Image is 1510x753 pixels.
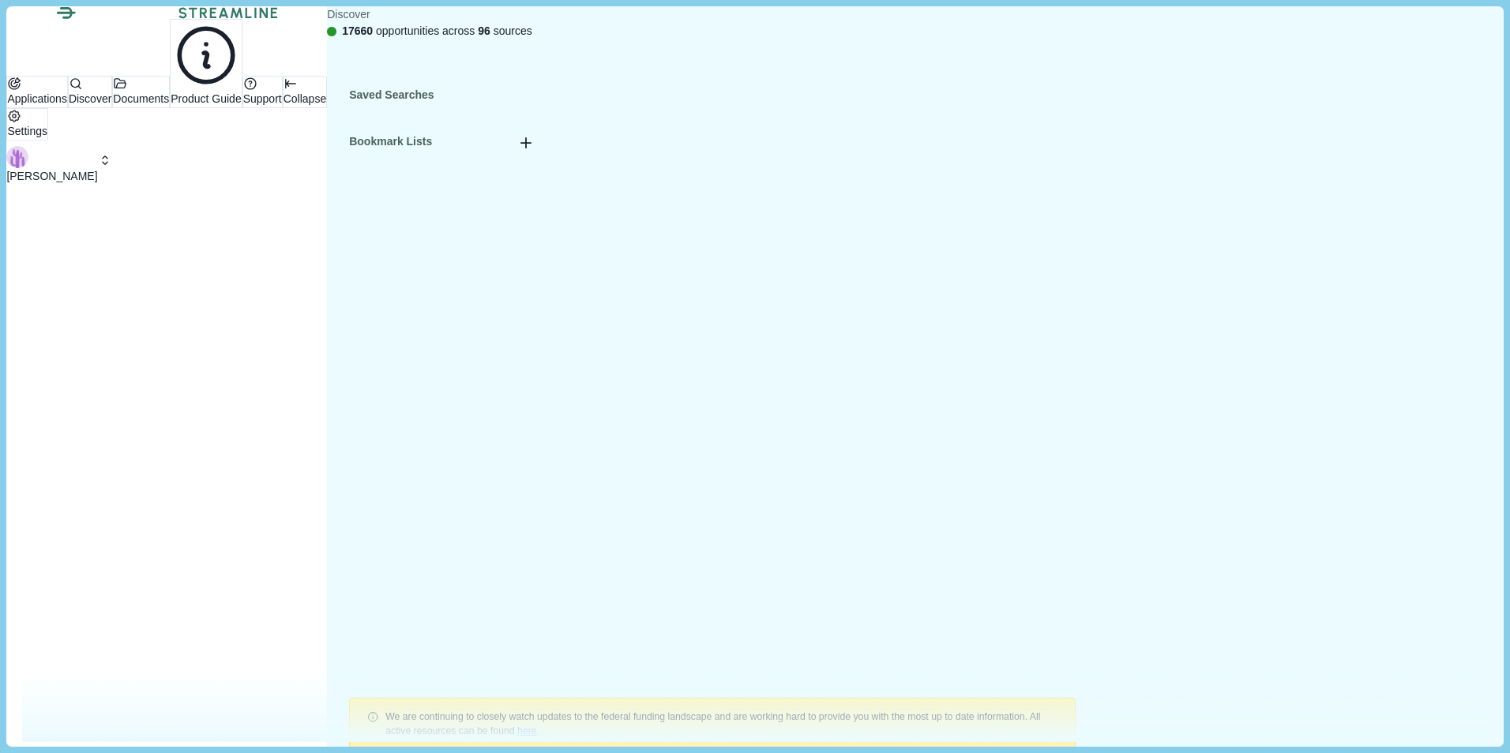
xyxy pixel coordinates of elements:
p: Discover [69,91,111,107]
img: profile picture [6,146,28,168]
p: Documents [113,91,169,107]
button: Expand [283,76,327,108]
p: Support [243,91,282,107]
a: Support [242,92,283,105]
img: Streamline Climate Logo [56,6,76,19]
button: Documents [112,76,170,108]
a: Expand [283,92,327,105]
a: Streamline Climate LogoStreamline Climate Logo [6,6,327,19]
p: Product Guide [171,91,242,107]
span: 96 [478,24,490,37]
button: Support [242,76,283,108]
button: Applications [6,76,68,108]
a: Product Guide [170,92,242,105]
a: Applications [6,92,68,105]
a: Settings [6,125,48,137]
p: Collapse [284,91,326,107]
span: Bookmark Lists [349,133,432,150]
p: Applications [7,91,67,107]
img: Streamline Climate Logo [178,7,278,19]
a: Discover [327,6,370,23]
a: Documents [112,92,170,105]
span: opportunities across sources [342,23,532,39]
button: Product Guide [170,19,242,108]
span: 17660 [342,24,373,37]
button: Settings [6,108,48,140]
a: Discover [68,92,112,105]
p: [PERSON_NAME] [6,168,97,185]
button: Discover [68,76,112,108]
span: Saved Searches [349,87,434,103]
p: Settings [7,123,47,140]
